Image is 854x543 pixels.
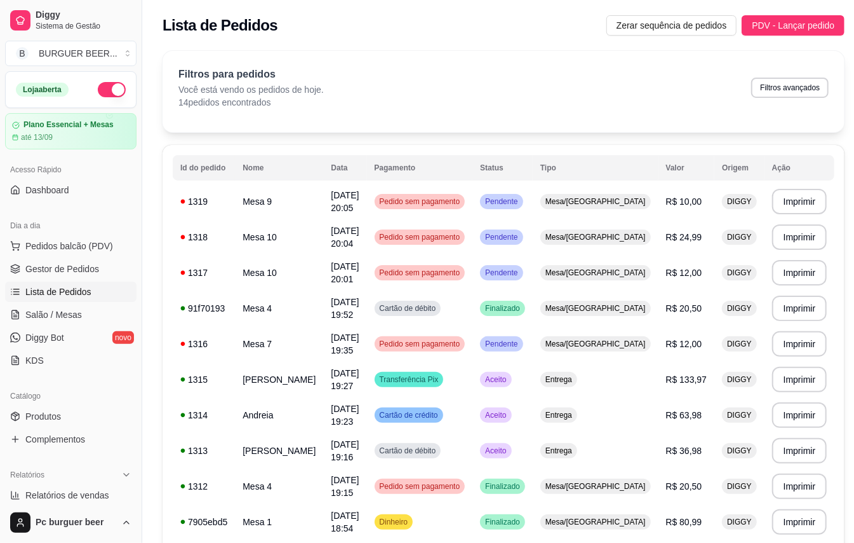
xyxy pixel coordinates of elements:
span: [DATE] 19:52 [331,297,359,320]
span: DIGGY [724,339,754,349]
span: Mesa/[GEOGRAPHIC_DATA] [543,268,648,278]
span: Dinheiro [377,517,411,527]
button: Imprimir [772,260,827,285]
div: BURGUER BEER ... [39,47,117,60]
span: KDS [25,354,44,367]
div: Dia a dia [5,216,137,236]
span: DIGGY [724,303,754,313]
td: Mesa 9 [235,184,323,219]
span: R$ 133,97 [666,375,707,385]
article: Plano Essencial + Mesas [23,120,114,130]
p: Filtros para pedidos [178,67,324,82]
span: DIGGY [724,410,754,420]
span: Salão / Mesas [25,308,82,321]
span: Aceito [483,375,509,385]
td: [PERSON_NAME] [235,433,323,469]
td: Mesa 1 [235,504,323,540]
span: DIGGY [724,446,754,456]
span: Mesa/[GEOGRAPHIC_DATA] [543,517,648,527]
span: Pedidos balcão (PDV) [25,240,113,252]
a: Complementos [5,429,137,450]
span: [DATE] 20:04 [331,226,359,249]
div: 1315 [180,373,227,386]
span: Sistema de Gestão [36,21,131,31]
a: DiggySistema de Gestão [5,5,137,36]
a: Relatórios de vendas [5,485,137,505]
div: 1313 [180,444,227,457]
span: Pedido sem pagamento [377,232,463,242]
span: Produtos [25,410,61,423]
span: Pedido sem pagamento [377,339,463,349]
div: Catálogo [5,386,137,406]
span: Finalizado [483,517,523,527]
th: Pagamento [367,155,473,181]
span: Diggy Bot [25,331,64,344]
td: Mesa 4 [235,469,323,504]
span: DIGGY [724,232,754,242]
button: Select a team [5,41,137,66]
span: R$ 20,50 [666,481,702,491]
span: Pedido sem pagamento [377,481,463,491]
a: Gestor de Pedidos [5,259,137,279]
button: Imprimir [772,189,827,214]
span: Finalizado [483,303,523,313]
span: Diggy [36,10,131,21]
th: Status [472,155,533,181]
button: PDV - Lançar pedido [742,15,844,36]
span: Pendente [483,232,520,242]
p: Você está vendo os pedidos de hoje. [178,83,324,96]
h2: Lista de Pedidos [163,15,277,36]
span: Mesa/[GEOGRAPHIC_DATA] [543,481,648,491]
span: Cartão de débito [377,303,439,313]
span: Entrega [543,375,575,385]
span: R$ 80,99 [666,517,702,527]
a: KDS [5,350,137,371]
span: Pedido sem pagamento [377,268,463,278]
span: B [16,47,29,60]
td: Mesa 7 [235,326,323,362]
span: R$ 36,98 [666,446,702,456]
span: [DATE] 19:27 [331,368,359,391]
span: [DATE] 18:54 [331,511,359,533]
div: 91f70193 [180,302,227,315]
span: Relatórios de vendas [25,489,109,502]
td: [PERSON_NAME] [235,362,323,397]
span: [DATE] 19:15 [331,475,359,498]
button: Imprimir [772,224,827,250]
th: Data [323,155,366,181]
span: Pendente [483,196,520,207]
div: 1319 [180,195,227,208]
span: DIGGY [724,375,754,385]
button: Zerar sequência de pedidos [606,15,737,36]
span: Cartão de crédito [377,410,441,420]
span: Relatórios [10,470,44,480]
button: Imprimir [772,474,827,499]
th: Tipo [533,155,658,181]
button: Imprimir [772,296,827,321]
button: Imprimir [772,402,827,428]
span: Lista de Pedidos [25,285,91,298]
span: Dashboard [25,184,69,196]
p: 14 pedidos encontrados [178,96,324,109]
button: Pc burguer beer [5,507,137,538]
article: até 13/09 [21,132,53,142]
span: DIGGY [724,196,754,207]
span: Gestor de Pedidos [25,263,99,275]
span: DIGGY [724,268,754,278]
span: DIGGY [724,517,754,527]
td: Mesa 4 [235,291,323,326]
span: Complementos [25,433,85,446]
button: Imprimir [772,509,827,535]
a: Lista de Pedidos [5,282,137,302]
div: 1312 [180,480,227,493]
span: Zerar sequência de pedidos [617,18,727,32]
button: Alterar Status [98,82,126,97]
td: Mesa 10 [235,255,323,291]
span: Cartão de débito [377,446,439,456]
div: 1314 [180,409,227,422]
button: Imprimir [772,331,827,357]
span: Aceito [483,446,509,456]
div: 1317 [180,266,227,279]
span: Pc burguer beer [36,517,116,528]
div: 7905ebd5 [180,516,227,528]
